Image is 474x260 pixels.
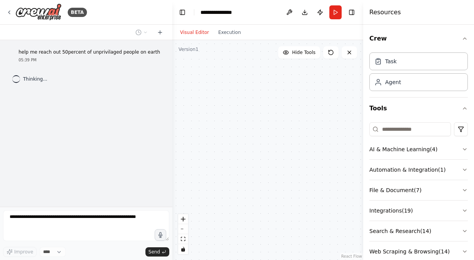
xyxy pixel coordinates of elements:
button: Execution [214,28,245,37]
img: Logo [15,3,62,21]
button: AI & Machine Learning(4) [369,139,468,159]
p: help me reach out 50percent of unprivilaged people on earth [18,49,160,56]
button: Visual Editor [175,28,214,37]
button: Crew [369,28,468,49]
button: Hide Tools [278,46,320,59]
span: Hide Tools [292,49,315,56]
div: BETA [68,8,87,17]
button: Integrations(19) [369,201,468,221]
h4: Resources [369,8,401,17]
button: Improve [3,247,37,257]
button: Search & Research(14) [369,221,468,241]
button: Tools [369,98,468,119]
span: Thinking... [23,76,47,82]
div: Version 1 [179,46,199,52]
button: Automation & Integration(1) [369,160,468,180]
div: React Flow controls [178,214,188,254]
button: toggle interactivity [178,244,188,254]
div: Crew [369,49,468,97]
div: 05:39 PM [18,57,160,63]
span: Improve [14,249,33,255]
button: Switch to previous chat [132,28,151,37]
button: Hide right sidebar [346,7,357,18]
button: Start a new chat [154,28,166,37]
button: fit view [178,234,188,244]
button: Hide left sidebar [177,7,188,18]
span: Send [149,249,160,255]
button: Send [145,247,169,257]
button: Click to speak your automation idea [155,229,166,241]
a: React Flow attribution [341,254,362,258]
button: zoom in [178,214,188,224]
button: zoom out [178,224,188,234]
nav: breadcrumb [200,8,239,16]
button: File & Document(7) [369,180,468,200]
div: Agent [385,78,401,86]
div: Task [385,57,397,65]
